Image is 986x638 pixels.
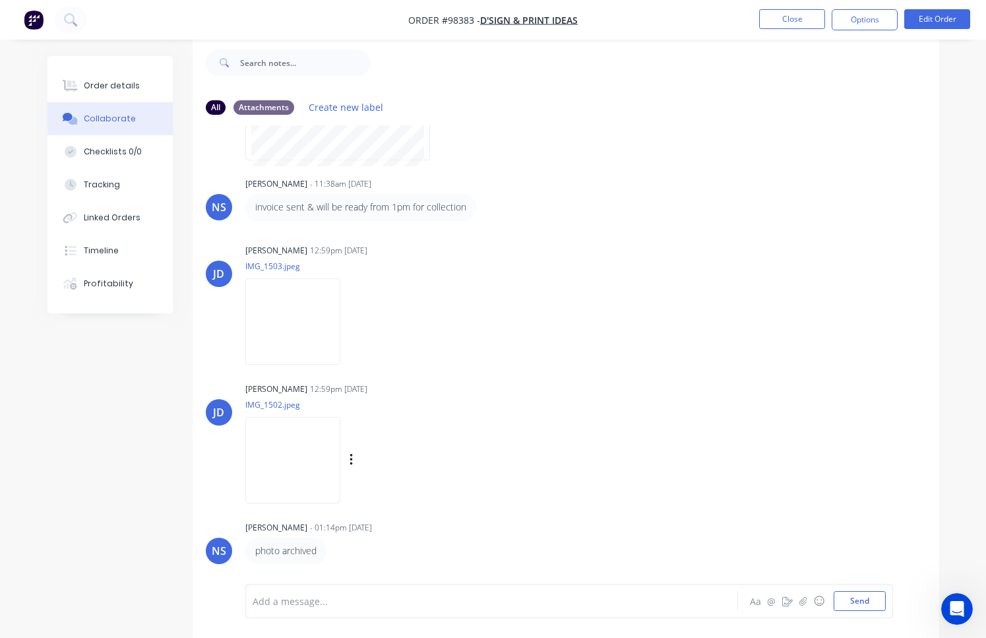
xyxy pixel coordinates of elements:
[84,179,120,191] div: Tracking
[245,522,307,534] div: [PERSON_NAME]
[212,543,226,559] div: NS
[213,266,224,282] div: JD
[245,399,487,410] p: IMG_1502.jpeg
[233,100,294,115] div: Attachments
[834,591,886,611] button: Send
[832,9,898,30] button: Options
[408,14,480,26] span: Order #98383 -
[255,544,317,558] p: photo archived
[310,383,367,395] div: 12:59pm [DATE]
[245,245,307,257] div: [PERSON_NAME]
[84,245,119,257] div: Timeline
[240,49,371,76] input: Search notes...
[47,135,173,168] button: Checklists 0/0
[84,212,140,224] div: Linked Orders
[24,10,44,30] img: Factory
[47,267,173,300] button: Profitability
[764,593,780,609] button: @
[84,113,136,125] div: Collaborate
[84,80,140,92] div: Order details
[811,593,827,609] button: ☺
[941,593,973,625] iframe: Intercom live chat
[212,199,226,215] div: NS
[47,201,173,234] button: Linked Orders
[84,146,142,158] div: Checklists 0/0
[310,522,372,534] div: - 01:14pm [DATE]
[84,278,133,290] div: Profitability
[47,168,173,201] button: Tracking
[245,383,307,395] div: [PERSON_NAME]
[47,102,173,135] button: Collaborate
[310,245,367,257] div: 12:59pm [DATE]
[904,9,970,29] button: Edit Order
[302,98,390,116] button: Create new label
[255,201,466,214] p: invoice sent & will be ready from 1pm for collection
[245,261,354,272] p: IMG_1503.jpeg
[213,404,224,420] div: JD
[480,14,578,26] a: D'Sign & Print Ideas
[245,178,307,190] div: [PERSON_NAME]
[310,178,371,190] div: - 11:38am [DATE]
[47,234,173,267] button: Timeline
[759,9,825,29] button: Close
[47,69,173,102] button: Order details
[206,100,226,115] div: All
[748,593,764,609] button: Aa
